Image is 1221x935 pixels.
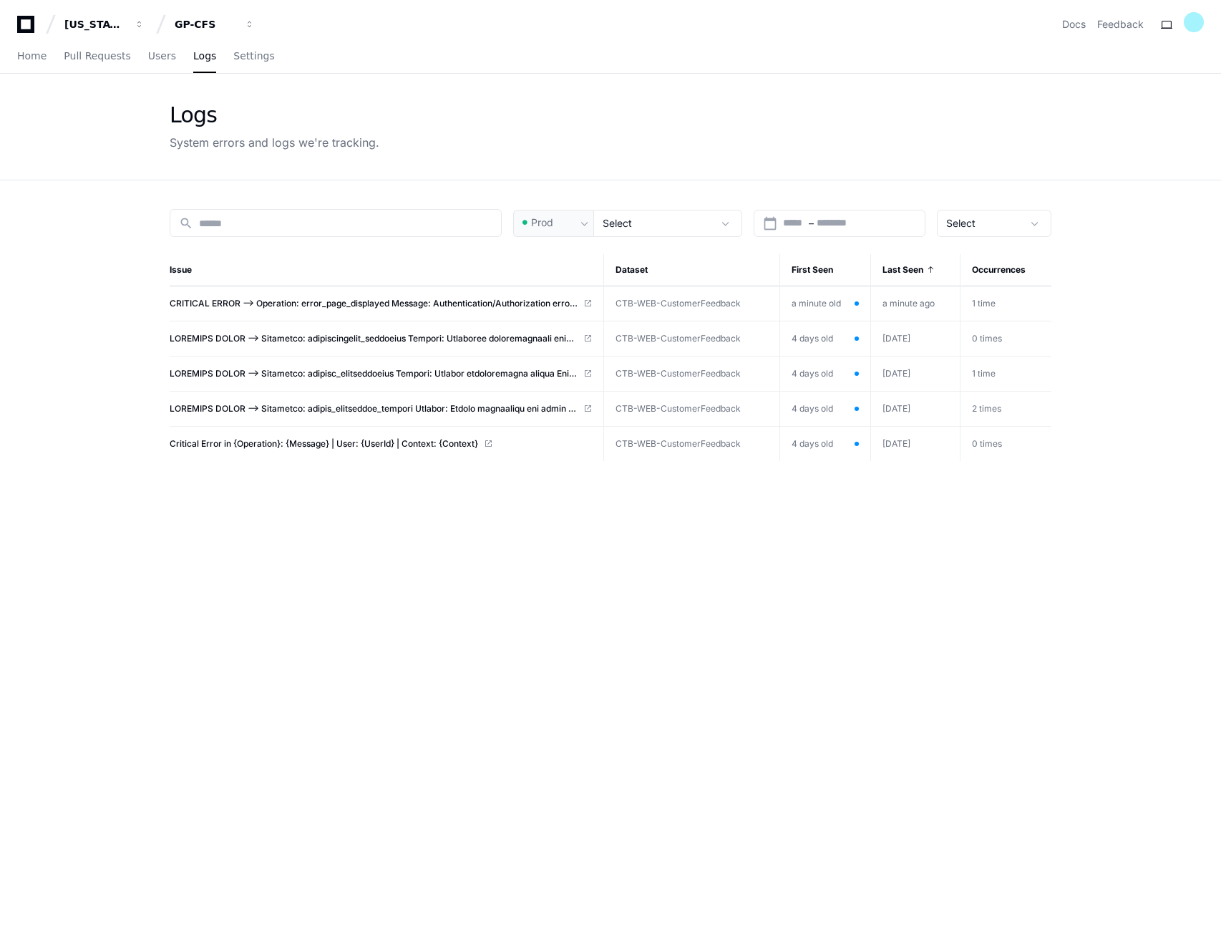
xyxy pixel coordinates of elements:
[17,40,47,73] a: Home
[170,368,592,379] a: LOREMIPS DOLOR --> Sitametco: adipisc_elitseddoeius Tempori: Utlabor etdoloremagna aliqua Enimadm...
[170,102,379,128] div: Logs
[170,134,379,151] div: System errors and logs we're tracking.
[59,11,150,37] button: [US_STATE] Pacific
[179,216,193,231] mat-icon: search
[17,52,47,60] span: Home
[792,264,833,276] span: First Seen
[170,333,592,344] a: LOREMIPS DOLOR --> Sitametco: adipiscingelit_seddoeius Tempori: Utlaboree doloremagnaali enima Mi...
[170,438,478,450] span: Critical Error in {Operation}: {Message} | User: {UserId} | Context: {Context}
[779,357,870,391] td: 4 days old
[779,321,870,356] td: 4 days old
[169,11,261,37] button: GP-CFS
[193,52,216,60] span: Logs
[148,52,176,60] span: Users
[972,438,1002,449] span: 0 times
[870,321,960,357] td: [DATE]
[603,217,632,229] span: Select
[233,40,274,73] a: Settings
[870,427,960,462] td: [DATE]
[882,264,923,276] span: Last Seen
[960,254,1051,286] th: Occurrences
[531,215,553,230] span: Prod
[870,392,960,427] td: [DATE]
[946,217,976,229] span: Select
[972,333,1002,344] span: 0 times
[870,286,960,321] td: a minute ago
[779,427,870,461] td: 4 days old
[604,254,780,286] th: Dataset
[779,392,870,426] td: 4 days old
[233,52,274,60] span: Settings
[64,40,130,73] a: Pull Requests
[1062,17,1086,32] a: Docs
[604,286,780,321] td: CTB-WEB-CustomerFeedback
[604,321,780,357] td: CTB-WEB-CustomerFeedback
[779,286,870,321] td: a minute old
[170,298,592,309] a: CRITICAL ERROR --> Operation: error_page_displayed Message: Authentication/Authorization error pa...
[170,403,592,415] a: LOREMIPS DOLOR --> Sitametco: adipis_elitseddoe_tempori Utlabor: Etdolo magnaaliqu eni admin Veni...
[604,392,780,427] td: CTB-WEB-CustomerFeedback
[763,216,777,231] mat-icon: calendar_today
[170,368,578,379] span: LOREMIPS DOLOR --> Sitametco: adipisc_elitseddoeius Tempori: Utlabor etdoloremagna aliqua Enimadm...
[763,216,777,231] button: Open calendar
[972,298,996,309] span: 1 time
[175,17,236,32] div: GP-CFS
[604,357,780,392] td: CTB-WEB-CustomerFeedback
[972,403,1001,414] span: 2 times
[170,333,578,344] span: LOREMIPS DOLOR --> Sitametco: adipiscingelit_seddoeius Tempori: Utlaboree doloremagnaali enima Mi...
[64,17,126,32] div: [US_STATE] Pacific
[809,216,814,231] span: –
[972,368,996,379] span: 1 time
[170,254,604,286] th: Issue
[64,52,130,60] span: Pull Requests
[193,40,216,73] a: Logs
[604,427,780,462] td: CTB-WEB-CustomerFeedback
[1097,17,1144,32] button: Feedback
[148,40,176,73] a: Users
[170,403,578,415] span: LOREMIPS DOLOR --> Sitametco: adipis_elitseddoe_tempori Utlabor: Etdolo magnaaliqu eni admin Veni...
[170,298,578,309] span: CRITICAL ERROR --> Operation: error_page_displayed Message: Authentication/Authorization error pa...
[870,357,960,392] td: [DATE]
[170,438,592,450] a: Critical Error in {Operation}: {Message} | User: {UserId} | Context: {Context}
